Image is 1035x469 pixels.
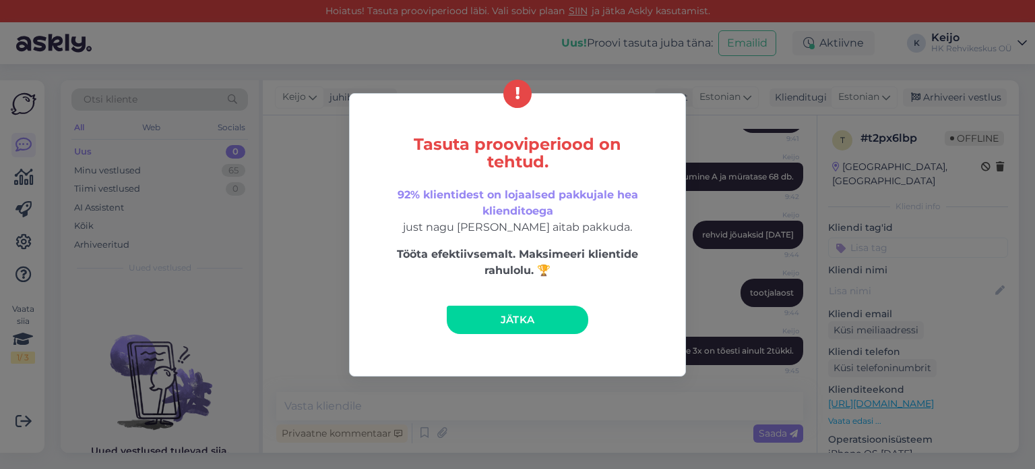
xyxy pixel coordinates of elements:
[398,188,638,217] span: 92% klientidest on lojaalsed pakkujale hea klienditoega
[378,246,657,279] p: Tööta efektiivsemalt. Maksimeeri klientide rahulolu. 🏆
[378,187,657,236] p: just nagu [PERSON_NAME] aitab pakkuda.
[447,306,588,334] a: Jätka
[378,136,657,171] h5: Tasuta prooviperiood on tehtud.
[501,313,535,326] span: Jätka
